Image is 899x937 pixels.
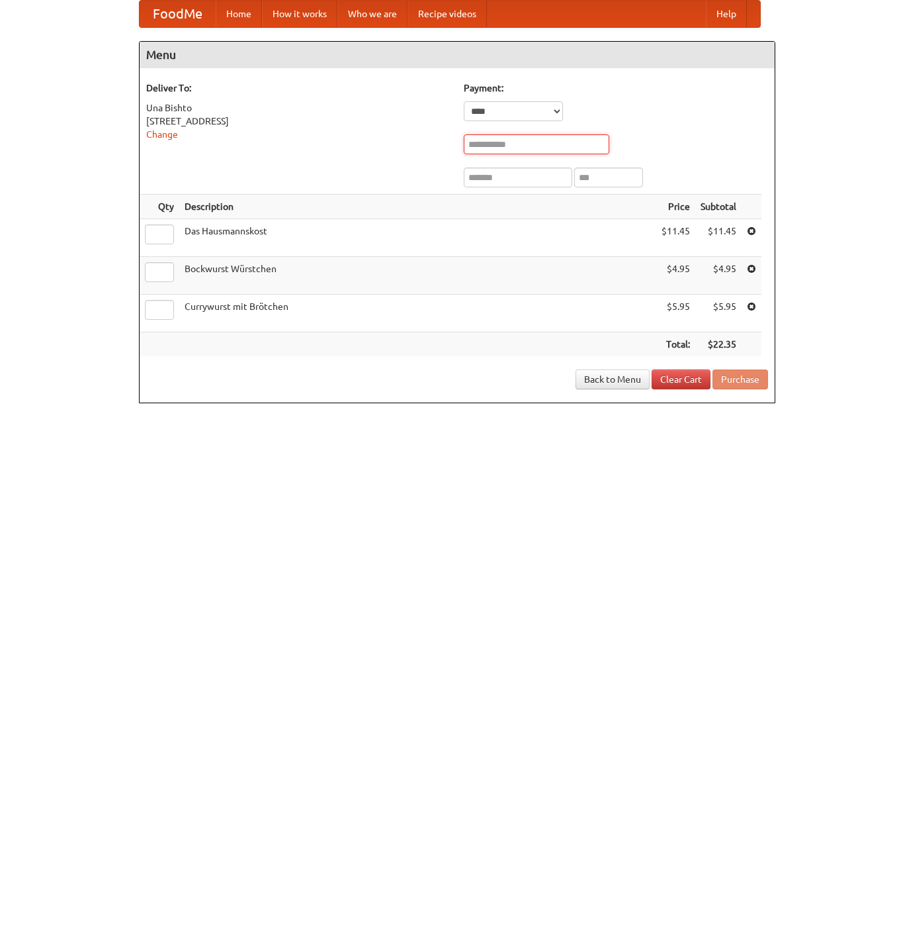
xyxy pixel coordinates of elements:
[656,295,695,332] td: $5.95
[140,1,216,27] a: FoodMe
[464,81,768,95] h5: Payment:
[652,370,710,389] a: Clear Cart
[146,101,450,115] div: Una Bishto
[140,42,775,68] h4: Menu
[656,332,695,357] th: Total:
[337,1,407,27] a: Who we are
[706,1,747,27] a: Help
[146,115,450,128] div: [STREET_ADDRESS]
[146,129,178,140] a: Change
[656,257,695,295] td: $4.95
[656,219,695,257] td: $11.45
[656,195,695,219] th: Price
[695,332,742,357] th: $22.35
[695,195,742,219] th: Subtotal
[262,1,337,27] a: How it works
[407,1,487,27] a: Recipe videos
[695,295,742,332] td: $5.95
[695,257,742,295] td: $4.95
[695,219,742,257] td: $11.45
[140,195,179,219] th: Qty
[179,219,656,257] td: Das Hausmannskost
[216,1,262,27] a: Home
[179,195,656,219] th: Description
[576,370,650,389] a: Back to Menu
[179,257,656,295] td: Bockwurst Würstchen
[179,295,656,332] td: Currywurst mit Brötchen
[712,370,768,389] button: Purchase
[146,81,450,95] h5: Deliver To:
